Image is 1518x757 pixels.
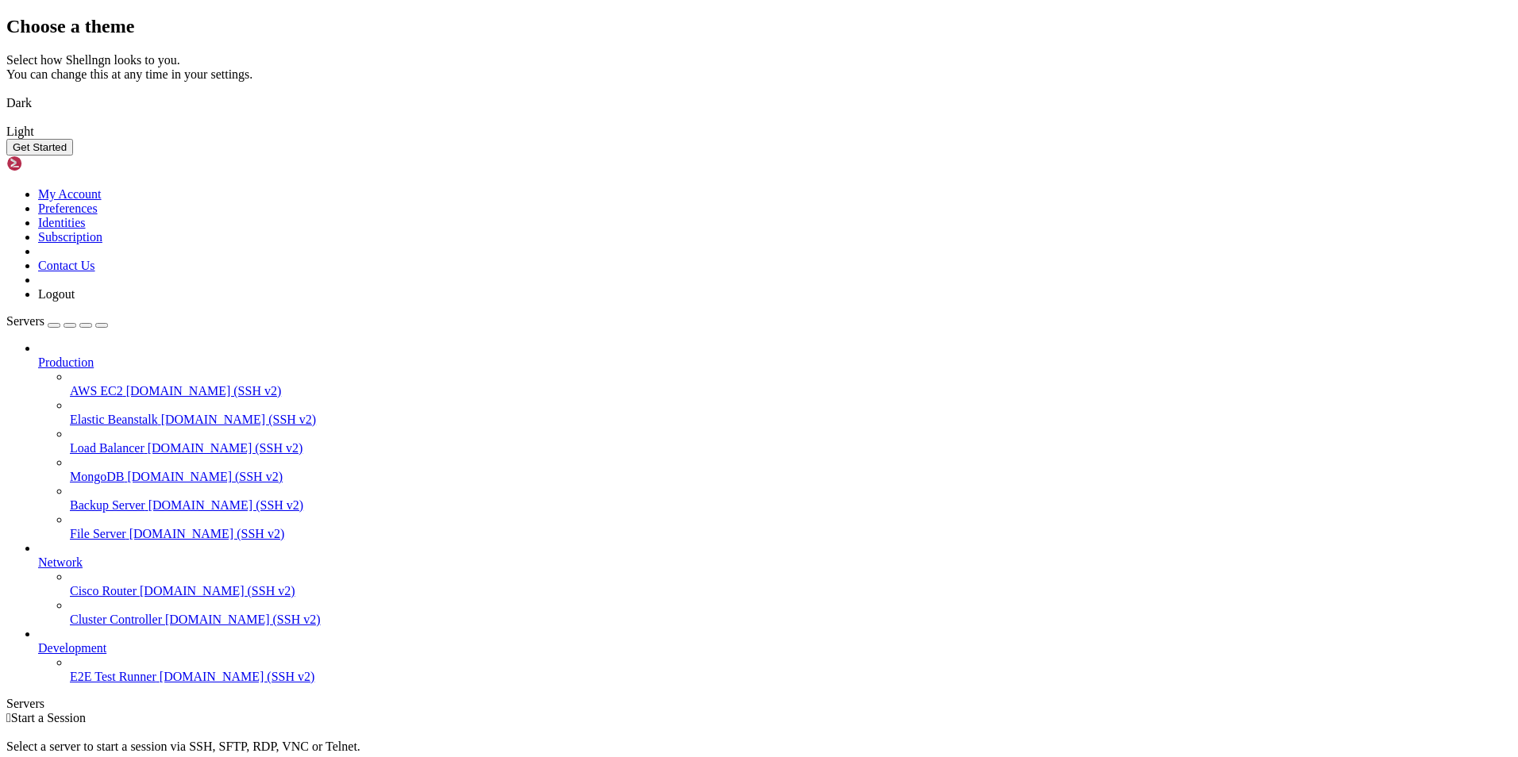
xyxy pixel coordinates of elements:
[165,613,321,626] span: [DOMAIN_NAME] (SSH v2)
[38,187,102,201] a: My Account
[70,413,158,426] span: Elastic Beanstalk
[38,287,75,301] a: Logout
[6,96,1512,110] div: Dark
[38,627,1512,684] li: Development
[70,527,1512,541] a: File Server [DOMAIN_NAME] (SSH v2)
[38,555,83,569] span: Network
[70,498,145,512] span: Backup Server
[70,413,1512,427] a: Elastic Beanstalk [DOMAIN_NAME] (SSH v2)
[129,527,285,540] span: [DOMAIN_NAME] (SSH v2)
[6,697,1512,711] div: Servers
[70,370,1512,398] li: AWS EC2 [DOMAIN_NAME] (SSH v2)
[140,584,295,598] span: [DOMAIN_NAME] (SSH v2)
[6,314,44,328] span: Servers
[70,398,1512,427] li: Elastic Beanstalk [DOMAIN_NAME] (SSH v2)
[70,584,1512,598] a: Cisco Router [DOMAIN_NAME] (SSH v2)
[70,384,123,398] span: AWS EC2
[70,441,144,455] span: Load Balancer
[126,384,282,398] span: [DOMAIN_NAME] (SSH v2)
[38,202,98,215] a: Preferences
[70,470,1512,484] a: MongoDB [DOMAIN_NAME] (SSH v2)
[70,670,1512,684] a: E2E Test Runner [DOMAIN_NAME] (SSH v2)
[161,413,317,426] span: [DOMAIN_NAME] (SSH v2)
[70,655,1512,684] li: E2E Test Runner [DOMAIN_NAME] (SSH v2)
[6,16,1512,37] h2: Choose a theme
[70,613,1512,627] a: Cluster Controller [DOMAIN_NAME] (SSH v2)
[70,527,126,540] span: File Server
[38,355,94,369] span: Production
[148,441,303,455] span: [DOMAIN_NAME] (SSH v2)
[70,427,1512,455] li: Load Balancer [DOMAIN_NAME] (SSH v2)
[160,670,315,683] span: [DOMAIN_NAME] (SSH v2)
[70,498,1512,513] a: Backup Server [DOMAIN_NAME] (SSH v2)
[70,613,162,626] span: Cluster Controller
[38,641,1512,655] a: Development
[70,470,124,483] span: MongoDB
[38,541,1512,627] li: Network
[70,441,1512,455] a: Load Balancer [DOMAIN_NAME] (SSH v2)
[6,125,1512,139] div: Light
[70,570,1512,598] li: Cisco Router [DOMAIN_NAME] (SSH v2)
[70,584,137,598] span: Cisco Router
[70,670,156,683] span: E2E Test Runner
[38,216,86,229] a: Identities
[70,384,1512,398] a: AWS EC2 [DOMAIN_NAME] (SSH v2)
[6,314,108,328] a: Servers
[38,641,106,655] span: Development
[70,513,1512,541] li: File Server [DOMAIN_NAME] (SSH v2)
[127,470,283,483] span: [DOMAIN_NAME] (SSH v2)
[70,598,1512,627] li: Cluster Controller [DOMAIN_NAME] (SSH v2)
[6,156,98,171] img: Shellngn
[38,230,102,244] a: Subscription
[11,711,86,724] span: Start a Session
[148,498,304,512] span: [DOMAIN_NAME] (SSH v2)
[38,355,1512,370] a: Production
[6,53,1512,82] div: Select how Shellngn looks to you. You can change this at any time in your settings.
[38,341,1512,541] li: Production
[70,484,1512,513] li: Backup Server [DOMAIN_NAME] (SSH v2)
[6,711,11,724] span: 
[38,555,1512,570] a: Network
[6,139,73,156] button: Get Started
[38,259,95,272] a: Contact Us
[70,455,1512,484] li: MongoDB [DOMAIN_NAME] (SSH v2)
